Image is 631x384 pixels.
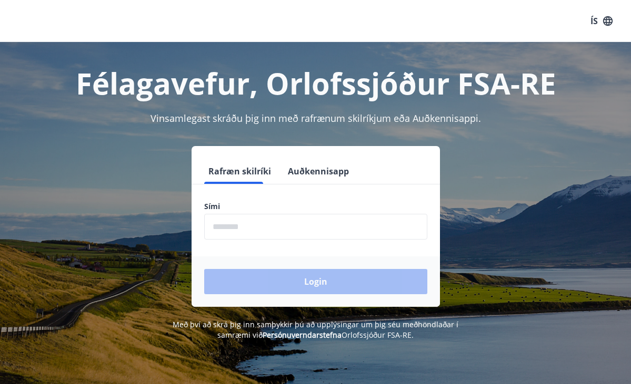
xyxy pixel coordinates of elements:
[173,319,458,340] span: Með því að skrá þig inn samþykkir þú að upplýsingar um þig séu meðhöndlaðar í samræmi við Orlofss...
[284,159,353,184] button: Auðkennisapp
[151,112,481,124] span: Vinsamlegast skráðu þig inn með rafrænum skilríkjum eða Auðkennisappi.
[263,330,342,340] a: Persónuverndarstefna
[585,12,618,30] button: ÍS
[204,159,275,184] button: Rafræn skilríki
[204,201,427,212] label: Sími
[13,63,618,103] h1: Félagavefur, Orlofssjóður FSA-RE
